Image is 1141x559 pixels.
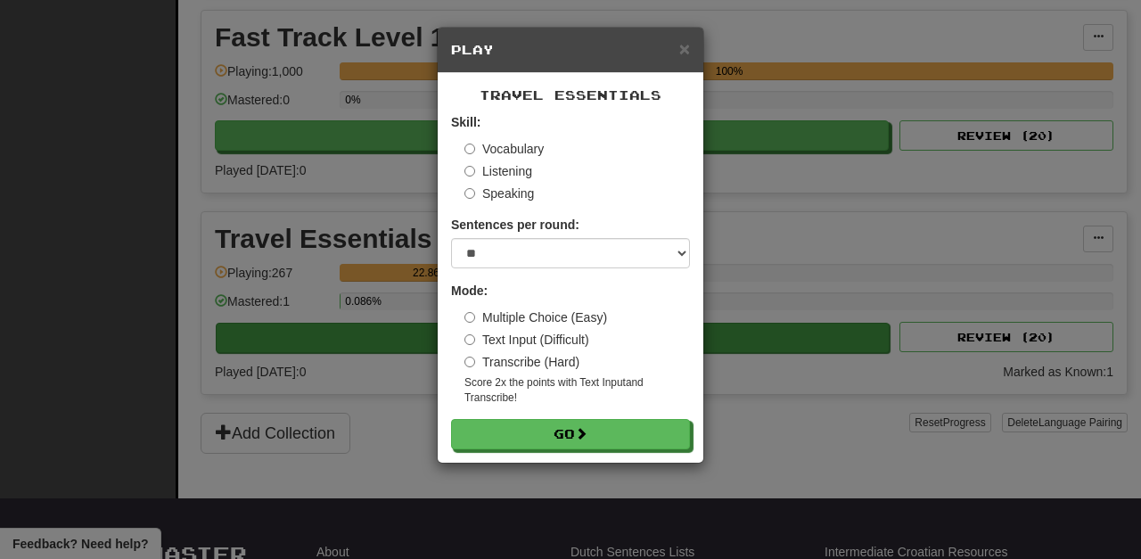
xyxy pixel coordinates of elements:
label: Transcribe (Hard) [464,353,579,371]
input: Text Input (Difficult) [464,334,475,345]
label: Listening [464,162,532,180]
strong: Skill: [451,115,480,129]
button: Close [679,39,690,58]
label: Multiple Choice (Easy) [464,308,607,326]
input: Multiple Choice (Easy) [464,312,475,323]
label: Vocabulary [464,140,544,158]
span: × [679,38,690,59]
small: Score 2x the points with Text Input and Transcribe ! [464,375,690,406]
input: Transcribe (Hard) [464,357,475,367]
button: Go [451,419,690,449]
input: Vocabulary [464,144,475,154]
strong: Mode: [451,284,488,298]
input: Speaking [464,188,475,199]
span: Travel Essentials [480,87,661,103]
input: Listening [464,166,475,177]
label: Text Input (Difficult) [464,331,589,349]
label: Sentences per round: [451,216,579,234]
h5: Play [451,41,690,59]
label: Speaking [464,185,534,202]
